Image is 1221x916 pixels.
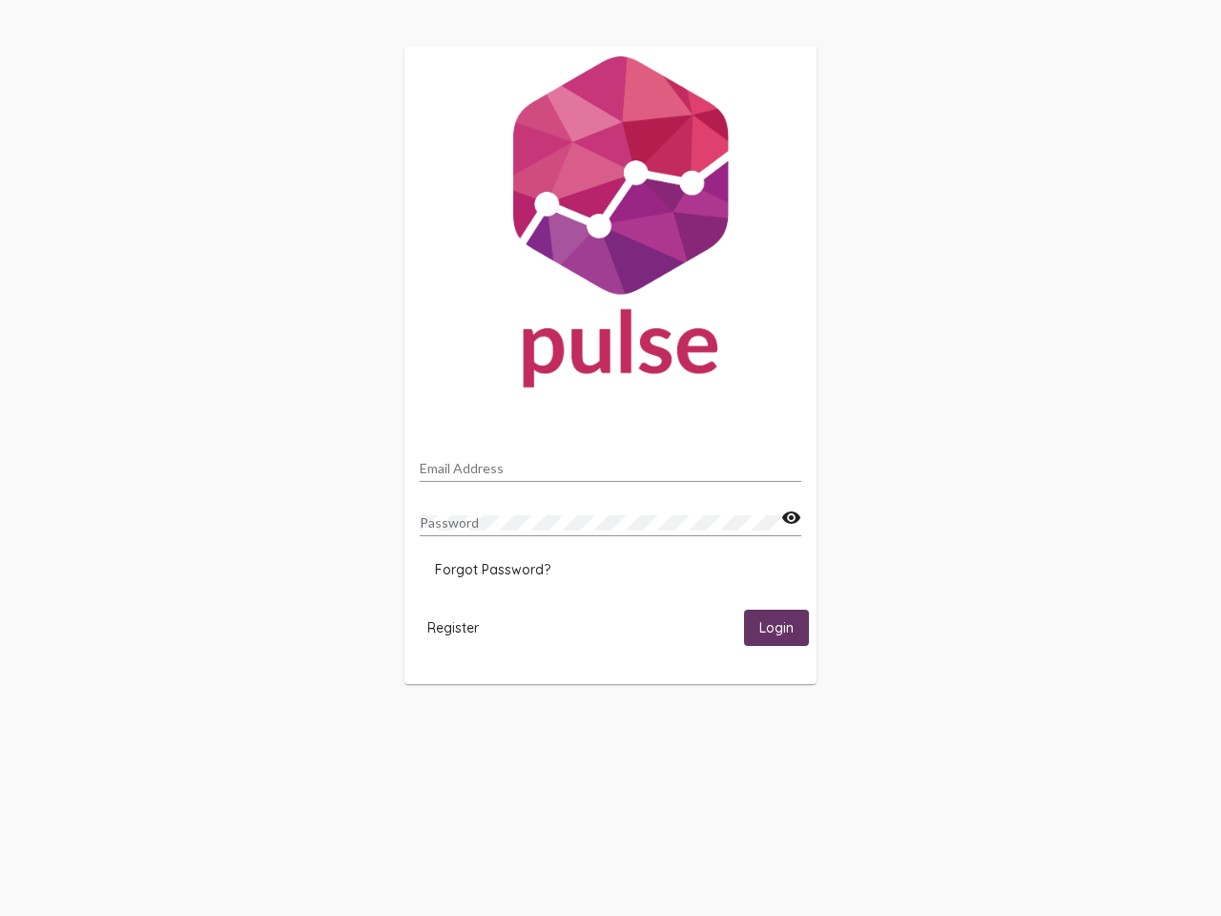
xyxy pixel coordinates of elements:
[435,561,550,578] span: Forgot Password?
[420,552,566,587] button: Forgot Password?
[427,619,479,636] span: Register
[412,610,494,645] button: Register
[744,610,809,645] button: Login
[781,507,801,530] mat-icon: visibility
[404,46,817,406] img: Pulse For Good Logo
[759,620,794,637] span: Login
